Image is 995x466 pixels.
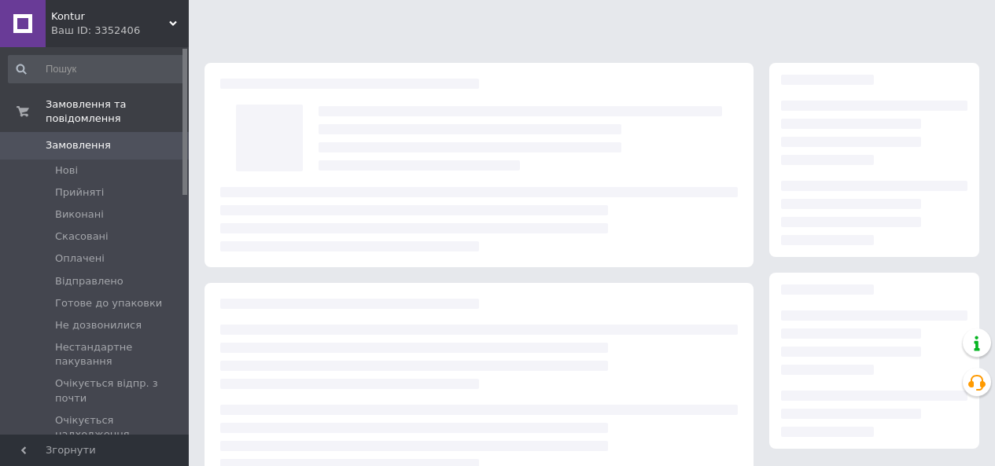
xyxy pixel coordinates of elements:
[8,55,186,83] input: Пошук
[55,296,162,310] span: Готове до упаковки
[55,251,105,266] span: Оплачені
[55,185,104,200] span: Прийняті
[55,163,78,178] span: Нові
[55,274,123,288] span: Відправлено
[46,138,111,152] span: Замовлення
[46,97,189,126] span: Замовлення та повідомлення
[51,9,169,24] span: Kontur
[55,413,184,442] span: Очікується надходження
[55,318,142,332] span: Не дозвонилися
[55,229,109,244] span: Скасовані
[55,207,104,222] span: Виконані
[51,24,189,38] div: Ваш ID: 3352406
[55,340,184,369] span: Нестандартне пакування
[55,376,184,405] span: Очікується відпр. з почти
